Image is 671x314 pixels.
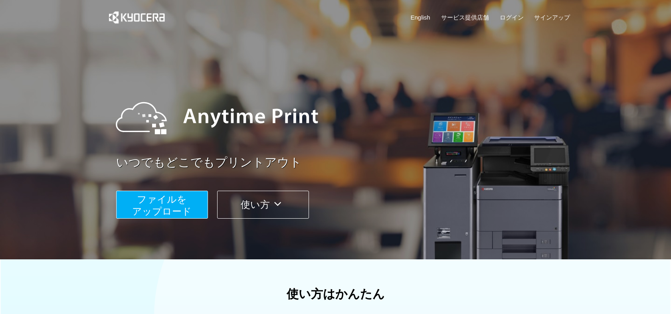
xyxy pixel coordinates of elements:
span: ファイルを ​​アップロード [132,194,192,217]
a: English [411,13,430,22]
a: ログイン [500,13,524,22]
button: ファイルを​​アップロード [116,191,208,219]
a: いつでもどこでもプリントアウト [116,154,575,171]
a: サービス提供店舗 [441,13,489,22]
button: 使い方 [217,191,309,219]
a: サインアップ [534,13,570,22]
